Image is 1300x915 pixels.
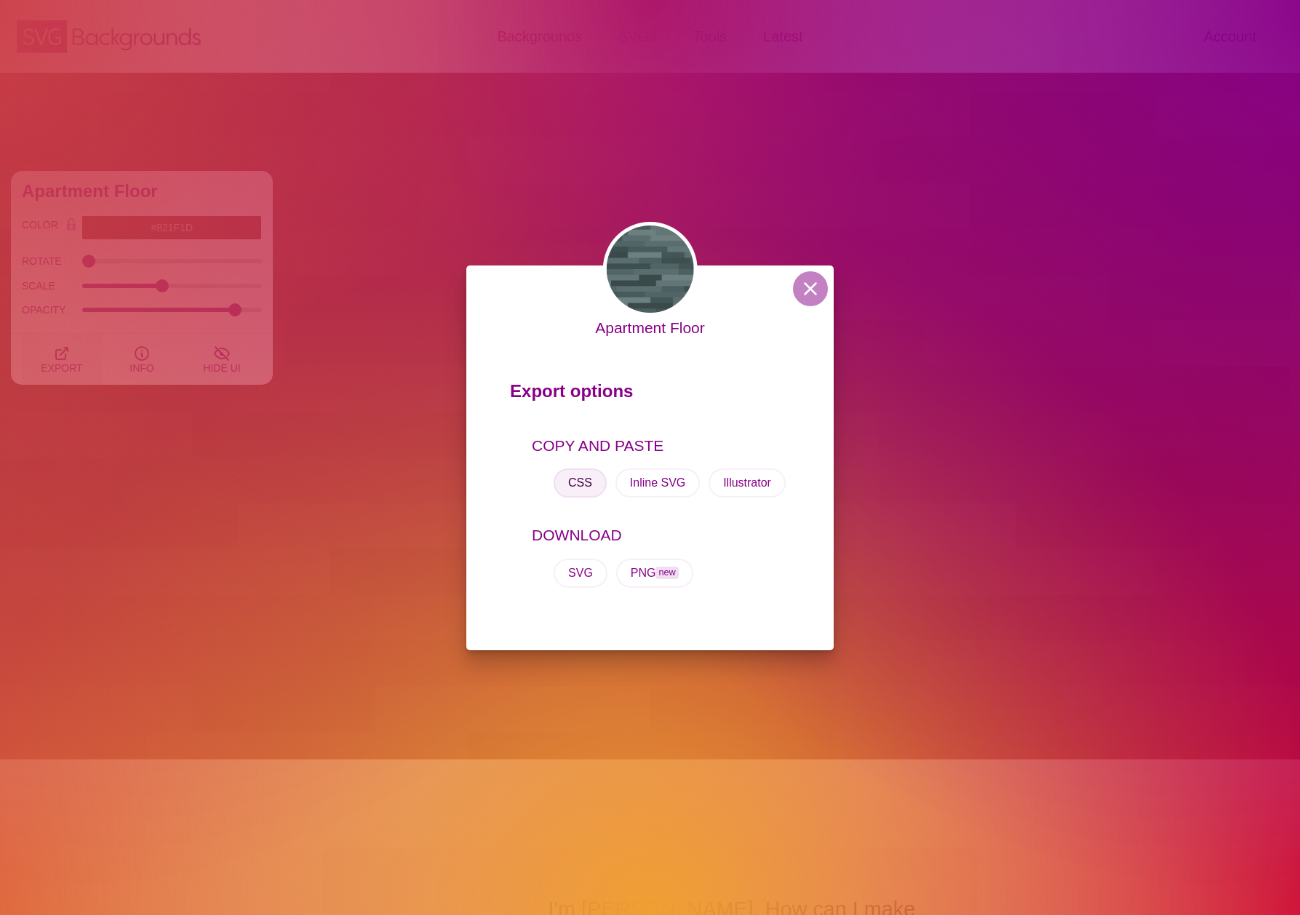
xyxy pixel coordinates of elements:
[554,468,607,498] button: CSS
[616,559,693,588] button: PNGnew
[709,468,786,498] button: Illustrator
[532,434,790,457] p: COPY AND PASTE
[595,316,705,340] p: Apartment Floor
[655,567,678,579] span: new
[510,375,790,415] p: Export options
[615,468,700,498] button: Inline SVG
[554,559,607,588] button: SVG
[532,524,790,547] p: DOWNLOAD
[603,222,698,316] img: flooring design made of dark rectangles of various neutral shades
